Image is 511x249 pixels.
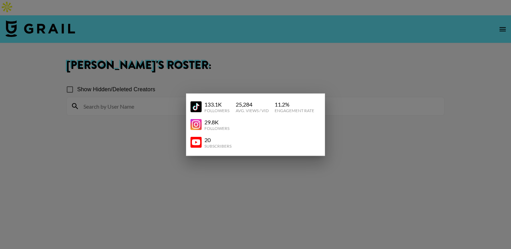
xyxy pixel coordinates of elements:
div: 29.8K [204,118,229,125]
div: 25,284 [236,101,269,108]
div: Followers [204,108,229,113]
div: 20 [204,136,232,143]
div: Followers [204,125,229,131]
img: YouTube [190,119,202,130]
img: YouTube [190,137,202,148]
div: Subscribers [204,143,232,148]
div: 133.1K [204,101,229,108]
div: Avg. Views / Vid [236,108,269,113]
img: YouTube [190,101,202,112]
div: Engagement Rate [275,108,314,113]
div: 11.2 % [275,101,314,108]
